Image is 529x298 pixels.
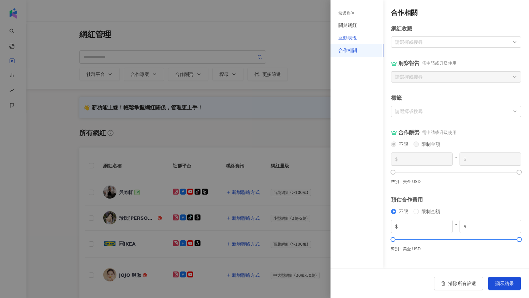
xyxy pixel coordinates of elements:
[338,22,357,29] div: 關於網紅
[448,281,476,286] span: 清除所有篩選
[391,192,521,208] div: 預估合作費用
[338,34,357,41] div: 互動表現
[395,155,398,163] span: $
[421,142,440,147] span: 限制金額
[463,155,466,163] span: $
[399,209,408,214] span: 不限
[398,56,419,71] div: 洞察報告
[338,47,357,54] div: 合作相關
[488,277,521,290] button: 顯示結果
[391,179,521,185] div: 幣別：美金 USD
[453,152,460,166] span: -
[391,90,521,106] div: 標籤
[495,281,514,286] span: 顯示結果
[398,125,419,140] div: 合作酬勞
[422,60,457,67] span: 需申請或升級使用
[399,142,408,147] span: 不限
[338,11,354,16] div: 篩選條件
[395,223,398,230] span: $
[422,129,457,136] span: 需申請或升級使用
[434,277,483,290] button: 清除所有篩選
[391,8,521,17] div: 合作相關
[463,223,466,230] span: $
[391,21,521,36] div: 網紅收藏
[421,209,440,214] span: 限制金額
[391,246,521,252] div: 幣別：美金 USD
[453,220,460,233] span: -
